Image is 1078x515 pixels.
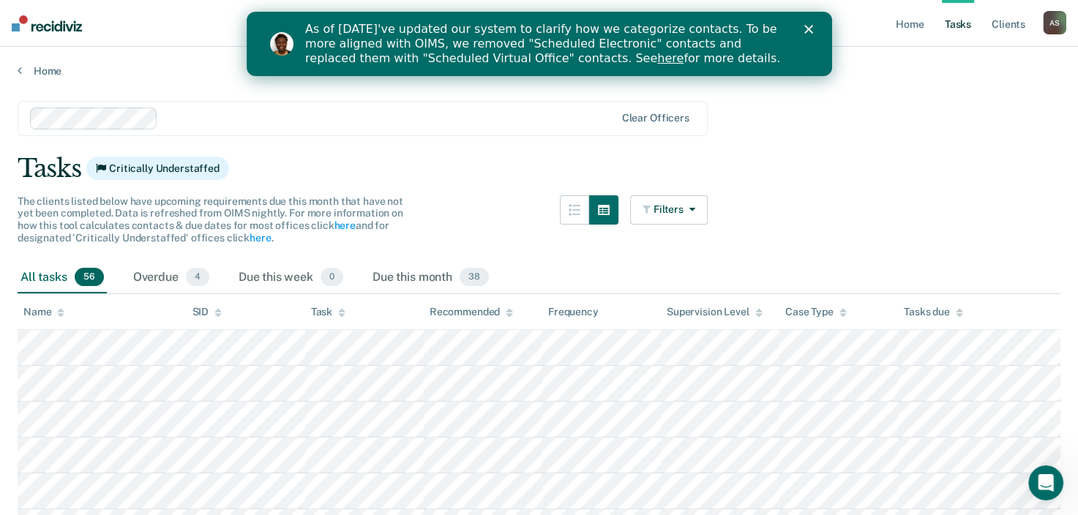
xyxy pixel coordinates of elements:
[75,268,104,287] span: 56
[1043,11,1066,34] button: AS
[130,262,212,294] div: Overdue4
[23,306,64,318] div: Name
[321,268,343,287] span: 0
[86,157,229,180] span: Critically Understaffed
[192,306,222,318] div: SID
[430,306,513,318] div: Recommended
[12,15,82,31] img: Recidiviz
[250,232,271,244] a: here
[785,306,847,318] div: Case Type
[630,195,708,225] button: Filters
[548,306,599,318] div: Frequency
[18,154,1060,184] div: Tasks
[558,13,572,22] div: Close
[236,262,346,294] div: Due this week0
[667,306,763,318] div: Supervision Level
[18,262,107,294] div: All tasks56
[904,306,963,318] div: Tasks due
[1028,465,1063,500] iframe: Intercom live chat
[311,306,345,318] div: Task
[18,64,1060,78] a: Home
[186,268,209,287] span: 4
[18,195,403,244] span: The clients listed below have upcoming requirements due this month that have not yet been complet...
[622,112,689,124] div: Clear officers
[370,262,492,294] div: Due this month38
[460,268,489,287] span: 38
[1043,11,1066,34] div: A S
[334,219,355,231] a: here
[247,12,832,76] iframe: Intercom live chat banner
[411,40,437,53] a: here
